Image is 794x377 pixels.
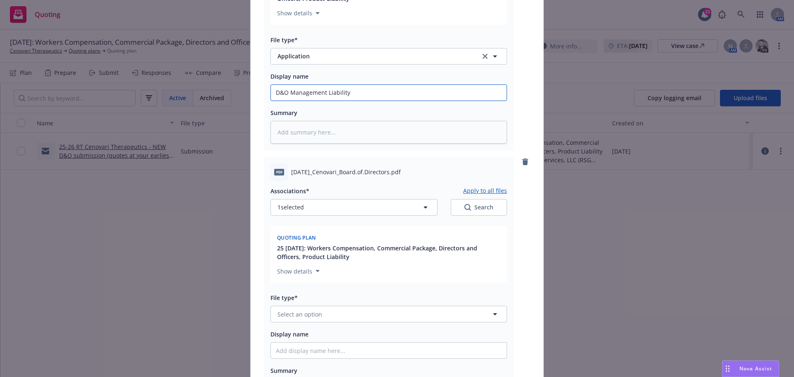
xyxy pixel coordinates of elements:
[520,157,530,167] a: remove
[270,36,298,44] span: File type*
[270,109,297,117] span: Summary
[270,48,507,65] button: Applicationclear selection
[270,306,507,322] button: Select an option
[270,187,309,195] span: Associations*
[277,310,322,319] span: Select an option
[464,203,493,211] div: Search
[722,361,733,377] div: Drag to move
[277,203,304,211] span: 1 selected
[291,168,401,176] span: [DATE]_Cenovari_Board.of.Directors.pdf
[739,365,772,372] span: Nova Assist
[274,8,323,18] button: Show details
[271,343,507,358] input: Add display name here...
[270,294,298,302] span: File type*
[270,330,309,338] span: Display name
[270,199,438,216] button: 1selected
[277,234,316,241] span: Quoting plan
[451,199,507,216] button: SearchSearch
[274,266,323,276] button: Show details
[277,52,469,60] span: Application
[270,72,309,80] span: Display name
[464,204,471,211] svg: Search
[722,360,779,377] button: Nova Assist
[480,51,490,61] a: clear selection
[271,85,507,101] input: Add display name here...
[274,169,284,175] span: pdf
[277,244,502,261] button: 25 [DATE]: Workers Compensation, Commercial Package, Directors and Officers, Product Liability
[463,186,507,196] button: Apply to all files
[270,367,297,375] span: Summary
